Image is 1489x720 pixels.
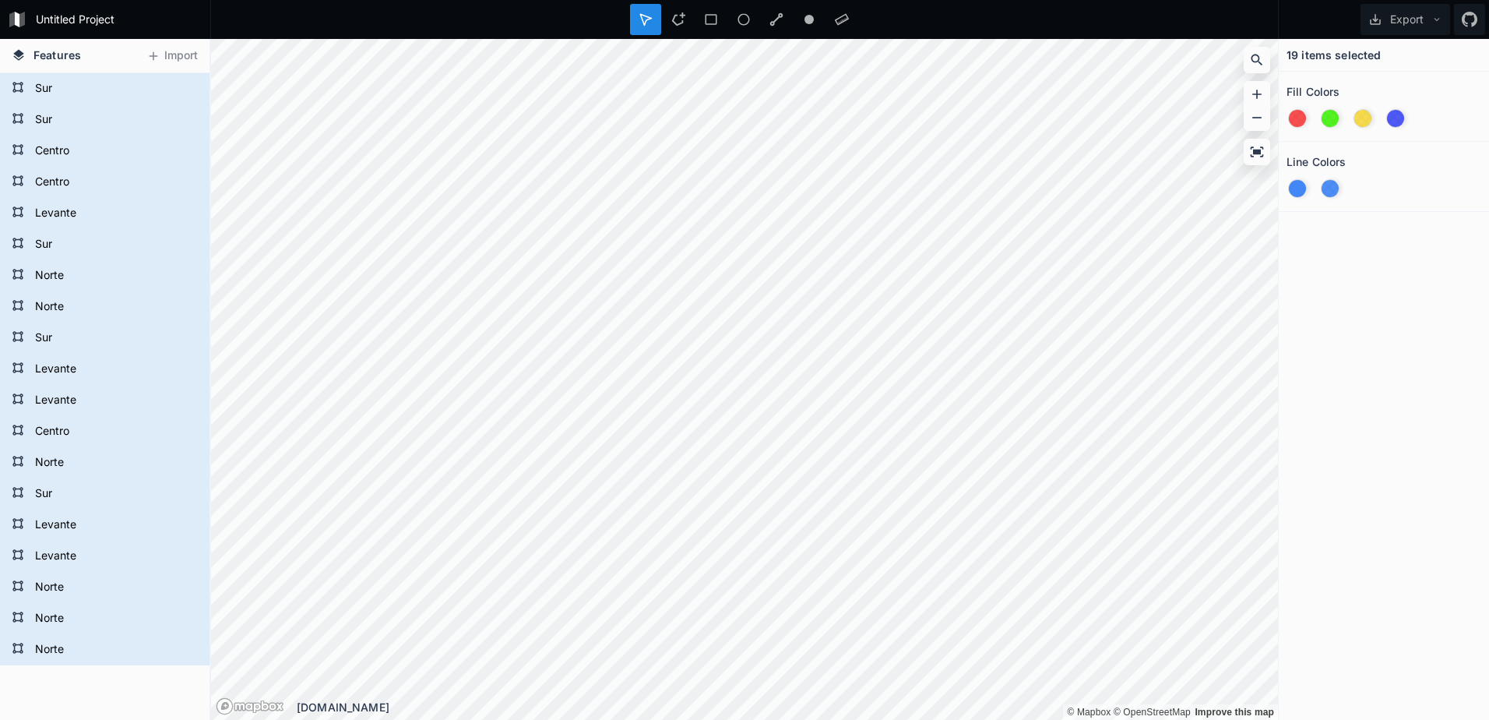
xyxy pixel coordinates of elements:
button: Import [139,44,206,69]
h2: Line Colors [1287,150,1346,174]
h4: 19 items selected [1287,47,1381,63]
span: Features [33,47,81,63]
a: Mapbox [1067,707,1111,718]
h2: Fill Colors [1287,79,1340,104]
a: OpenStreetMap [1114,707,1191,718]
div: [DOMAIN_NAME] [297,699,1278,715]
a: Mapbox logo [216,697,284,715]
a: Map feedback [1195,707,1274,718]
button: Export [1361,4,1450,35]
